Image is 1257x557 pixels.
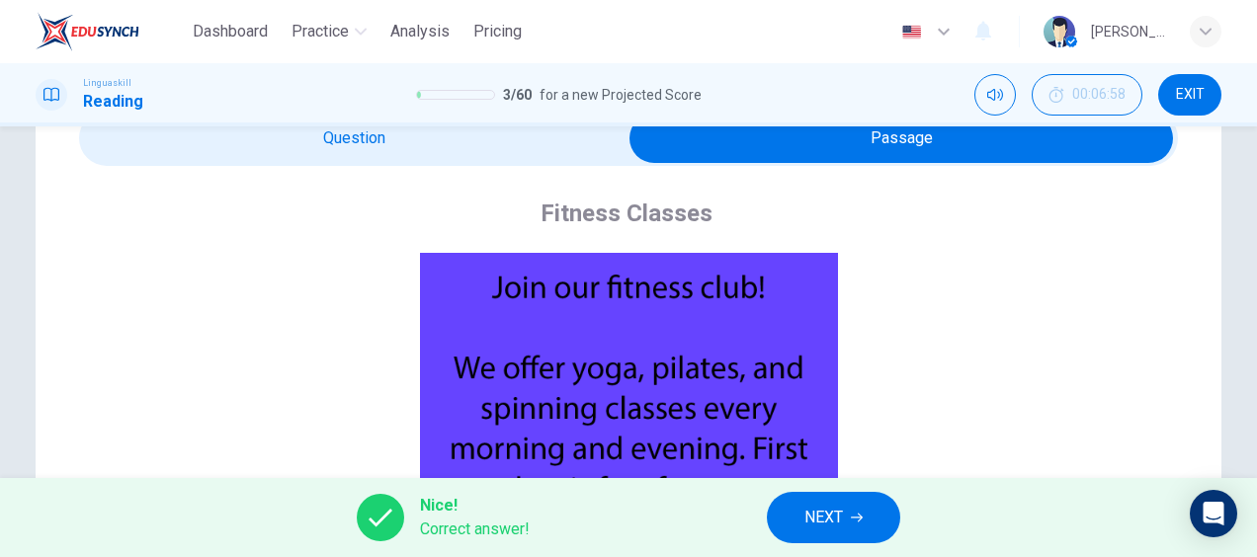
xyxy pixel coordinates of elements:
[1032,74,1142,116] div: Hide
[899,25,924,40] img: en
[804,504,843,531] span: NEXT
[390,20,450,43] span: Analysis
[473,20,522,43] span: Pricing
[1158,74,1221,116] button: EXIT
[1176,87,1205,103] span: EXIT
[1190,490,1237,537] div: Open Intercom Messenger
[284,14,375,49] button: Practice
[185,14,276,49] button: Dashboard
[193,20,268,43] span: Dashboard
[420,494,530,517] span: Nice!
[465,14,530,49] button: Pricing
[1091,20,1166,43] div: [PERSON_NAME]
[292,20,349,43] span: Practice
[36,12,139,51] img: EduSynch logo
[83,90,143,114] h1: Reading
[382,14,458,49] button: Analysis
[974,74,1016,116] div: Mute
[83,76,131,90] span: Linguaskill
[1032,74,1142,116] button: 00:06:58
[540,83,702,107] span: for a new Projected Score
[541,198,712,229] h4: Fitness Classes
[503,83,532,107] span: 3 / 60
[36,12,185,51] a: EduSynch logo
[1072,87,1126,103] span: 00:06:58
[1044,16,1075,47] img: Profile picture
[767,492,900,543] button: NEXT
[420,517,530,541] span: Correct answer!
